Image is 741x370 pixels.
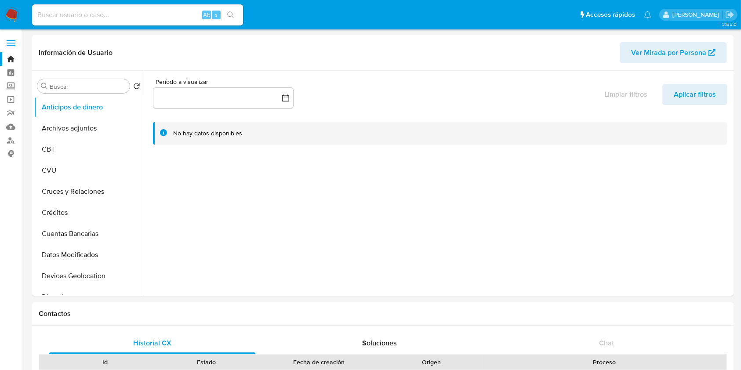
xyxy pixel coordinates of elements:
[39,309,727,318] h1: Contactos
[644,11,651,18] a: Notificaciones
[133,338,171,348] span: Historial CX
[387,358,476,366] div: Origen
[34,139,144,160] button: CBT
[599,338,614,348] span: Chat
[39,48,113,57] h1: Información de Usuario
[41,83,48,90] button: Buscar
[34,223,144,244] button: Cuentas Bancarias
[215,11,218,19] span: s
[133,83,140,92] button: Volver al orden por defecto
[34,160,144,181] button: CVU
[34,244,144,265] button: Datos Modificados
[488,358,720,366] div: Proceso
[32,9,243,21] input: Buscar usuario o caso...
[263,358,374,366] div: Fecha de creación
[61,358,150,366] div: Id
[34,118,144,139] button: Archivos adjuntos
[362,338,397,348] span: Soluciones
[725,10,734,19] a: Salir
[34,181,144,202] button: Cruces y Relaciones
[50,83,126,91] input: Buscar
[672,11,722,19] p: eliana.eguerrero@mercadolibre.com
[34,287,144,308] button: Direcciones
[222,9,240,21] button: search-icon
[34,97,144,118] button: Anticipos de dinero
[162,358,251,366] div: Estado
[586,10,635,19] span: Accesos rápidos
[631,42,706,63] span: Ver Mirada por Persona
[203,11,210,19] span: Alt
[620,42,727,63] button: Ver Mirada por Persona
[34,202,144,223] button: Créditos
[34,265,144,287] button: Devices Geolocation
